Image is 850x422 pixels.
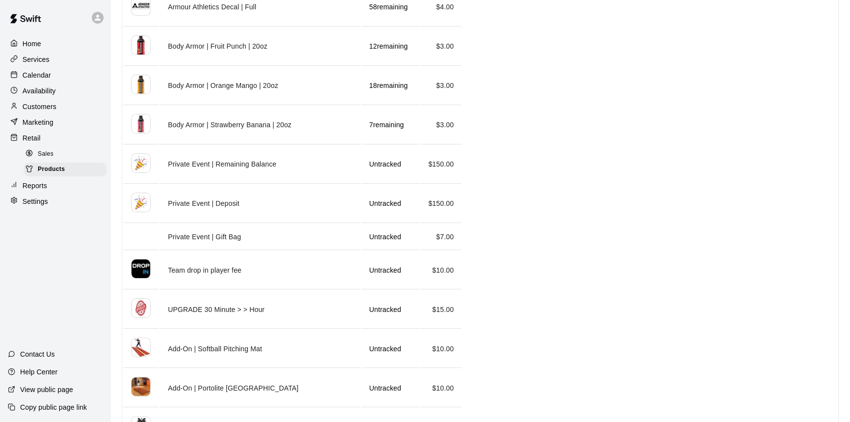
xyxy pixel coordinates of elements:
[20,367,57,377] p: Help Center
[20,402,87,412] p: Copy public page link
[131,75,151,94] img: product 1394
[24,146,110,162] a: Sales
[369,198,412,208] p: Untracked
[131,298,151,318] img: product 429
[421,330,462,368] td: $ 10.00
[131,193,151,212] img: product 780
[8,194,103,209] a: Settings
[131,153,151,173] img: product 781
[8,131,103,145] a: Retail
[160,145,360,184] td: Private Event | Remaining Balance
[23,86,56,96] p: Availability
[369,41,412,51] p: 12 remaining
[23,181,47,191] p: Reports
[369,305,412,314] p: Untracked
[24,162,110,177] a: Products
[421,369,462,407] td: $ 10.00
[23,55,50,64] p: Services
[160,224,360,250] td: Private Event | Gift Bag
[369,159,412,169] p: Untracked
[369,81,412,90] p: 18 remaining
[23,133,41,143] p: Retail
[421,28,462,66] td: $ 3.00
[131,35,151,55] img: product 1395
[421,106,462,144] td: $ 3.00
[8,36,103,51] a: Home
[421,67,462,105] td: $ 3.00
[8,84,103,98] a: Availability
[369,265,412,275] p: Untracked
[421,251,462,289] td: $ 10.00
[160,330,360,368] td: Add-On | Softball Pitching Mat
[23,102,56,112] p: Customers
[160,369,360,407] td: Add-On | Portolite [GEOGRAPHIC_DATA]
[421,290,462,329] td: $ 15.00
[160,106,360,144] td: Body Armor | Strawberry Banana | 20oz
[160,67,360,105] td: Body Armor | Orange Mango | 20oz
[8,178,103,193] a: Reports
[421,185,462,223] td: $ 150.00
[24,163,106,176] div: Products
[369,344,412,354] p: Untracked
[8,115,103,130] a: Marketing
[160,290,360,329] td: UPGRADE 30 Minute > > Hour
[38,165,65,174] span: Products
[23,70,51,80] p: Calendar
[131,338,151,357] img: product 372
[131,114,151,134] img: product 1393
[8,99,103,114] a: Customers
[160,251,360,289] td: Team drop in player fee
[8,68,103,83] a: Calendar
[160,185,360,223] td: Private Event | Deposit
[20,349,55,359] p: Contact Us
[421,224,462,250] td: $ 7.00
[23,117,53,127] p: Marketing
[23,39,41,49] p: Home
[369,120,412,130] p: 7 remaining
[369,383,412,393] p: Untracked
[38,149,53,159] span: Sales
[20,385,73,394] p: View public page
[369,2,412,12] p: 58 remaining
[24,147,106,161] div: Sales
[160,28,360,66] td: Body Armor | Fruit Punch | 20oz
[23,197,48,206] p: Settings
[421,145,462,184] td: $ 150.00
[8,52,103,67] a: Services
[131,259,151,279] img: product 612
[369,232,412,242] p: Untracked
[131,377,151,396] img: product 371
